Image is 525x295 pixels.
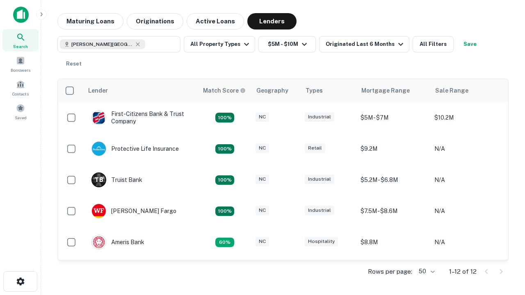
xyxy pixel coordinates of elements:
[2,29,39,51] a: Search
[356,79,430,102] th: Mortgage Range
[91,235,144,250] div: Ameris Bank
[92,111,106,125] img: picture
[449,267,477,277] p: 1–12 of 12
[13,43,28,50] span: Search
[251,79,301,102] th: Geography
[484,203,525,243] iframe: Chat Widget
[2,77,39,99] a: Contacts
[305,143,325,153] div: Retail
[2,53,39,75] a: Borrowers
[61,56,87,72] button: Reset
[256,143,269,153] div: NC
[92,235,106,249] img: picture
[306,86,323,95] div: Types
[57,13,123,29] button: Maturing Loans
[430,133,504,164] td: N/A
[13,7,29,23] img: capitalize-icon.png
[430,79,504,102] th: Sale Range
[91,172,142,187] div: Truist Bank
[356,258,430,289] td: $9.2M
[88,86,108,95] div: Lender
[83,79,198,102] th: Lender
[356,195,430,227] td: $7.5M - $8.6M
[326,39,406,49] div: Originated Last 6 Months
[203,86,246,95] div: Capitalize uses an advanced AI algorithm to match your search with the best lender. The match sco...
[256,206,269,215] div: NC
[305,175,334,184] div: Industrial
[2,100,39,123] a: Saved
[430,195,504,227] td: N/A
[203,86,244,95] h6: Match Score
[430,102,504,133] td: $10.2M
[430,227,504,258] td: N/A
[215,206,234,216] div: Matching Properties: 2, hasApolloMatch: undefined
[256,112,269,122] div: NC
[184,36,255,52] button: All Property Types
[301,79,356,102] th: Types
[356,133,430,164] td: $9.2M
[15,114,27,121] span: Saved
[430,258,504,289] td: N/A
[413,36,454,52] button: All Filters
[71,41,133,48] span: [PERSON_NAME][GEOGRAPHIC_DATA], [GEOGRAPHIC_DATA]
[435,86,468,95] div: Sale Range
[11,67,30,73] span: Borrowers
[215,113,234,123] div: Matching Properties: 2, hasApolloMatch: undefined
[127,13,183,29] button: Originations
[356,164,430,195] td: $5.2M - $6.8M
[430,164,504,195] td: N/A
[198,79,251,102] th: Capitalize uses an advanced AI algorithm to match your search with the best lender. The match sco...
[305,206,334,215] div: Industrial
[256,175,269,184] div: NC
[92,204,106,218] img: picture
[95,176,103,184] p: T B
[91,141,179,156] div: Protective Life Insurance
[319,36,409,52] button: Originated Last 6 Months
[356,102,430,133] td: $5M - $7M
[415,265,436,277] div: 50
[305,237,338,246] div: Hospitality
[258,36,316,52] button: $5M - $10M
[457,36,483,52] button: Save your search to get updates of matches that match your search criteria.
[187,13,244,29] button: Active Loans
[91,110,190,125] div: First-citizens Bank & Trust Company
[305,112,334,122] div: Industrial
[368,267,412,277] p: Rows per page:
[92,142,106,156] img: picture
[361,86,410,95] div: Mortgage Range
[215,144,234,154] div: Matching Properties: 2, hasApolloMatch: undefined
[12,91,29,97] span: Contacts
[91,204,176,218] div: [PERSON_NAME] Fargo
[256,86,288,95] div: Geography
[215,238,234,247] div: Matching Properties: 1, hasApolloMatch: undefined
[215,175,234,185] div: Matching Properties: 3, hasApolloMatch: undefined
[256,237,269,246] div: NC
[356,227,430,258] td: $8.8M
[247,13,297,29] button: Lenders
